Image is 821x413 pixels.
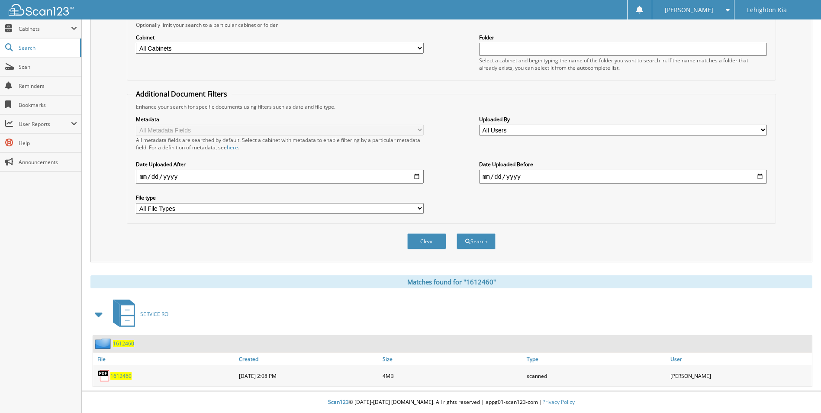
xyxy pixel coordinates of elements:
button: Clear [407,233,446,249]
input: start [136,170,424,184]
a: User [668,353,812,365]
span: Scan123 [328,398,349,406]
a: SERVICE RO [108,297,168,331]
div: Select a cabinet and begin typing the name of the folder you want to search in. If the name match... [479,57,767,71]
legend: Additional Document Filters [132,89,232,99]
label: Metadata [136,116,424,123]
a: Created [237,353,380,365]
div: All metadata fields are searched by default. Select a cabinet with metadata to enable filtering b... [136,136,424,151]
label: Date Uploaded After [136,161,424,168]
a: 1612460 [113,340,134,347]
a: 1612460 [110,372,132,380]
a: Type [525,353,668,365]
span: Cabinets [19,25,71,32]
span: Help [19,139,77,147]
img: folder2.png [95,338,113,349]
div: [PERSON_NAME] [668,367,812,384]
img: PDF.png [97,369,110,382]
label: Date Uploaded Before [479,161,767,168]
span: User Reports [19,120,71,128]
span: Scan [19,63,77,71]
span: Bookmarks [19,101,77,109]
a: Size [380,353,524,365]
label: Folder [479,34,767,41]
input: end [479,170,767,184]
span: Search [19,44,76,52]
span: Announcements [19,158,77,166]
div: scanned [525,367,668,384]
span: Lehighton Kia [747,7,787,13]
div: © [DATE]-[DATE] [DOMAIN_NAME]. All rights reserved | appg01-scan123-com | [82,392,821,413]
div: Matches found for "1612460" [90,275,812,288]
span: Reminders [19,82,77,90]
span: SERVICE RO [140,310,168,318]
img: scan123-logo-white.svg [9,4,74,16]
span: [PERSON_NAME] [665,7,713,13]
label: Uploaded By [479,116,767,123]
div: [DATE] 2:08 PM [237,367,380,384]
label: Cabinet [136,34,424,41]
div: Enhance your search for specific documents using filters such as date and file type. [132,103,771,110]
a: Privacy Policy [542,398,575,406]
div: Optionally limit your search to a particular cabinet or folder [132,21,771,29]
a: File [93,353,237,365]
a: here [227,144,238,151]
iframe: Chat Widget [778,371,821,413]
div: 4MB [380,367,524,384]
button: Search [457,233,496,249]
label: File type [136,194,424,201]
